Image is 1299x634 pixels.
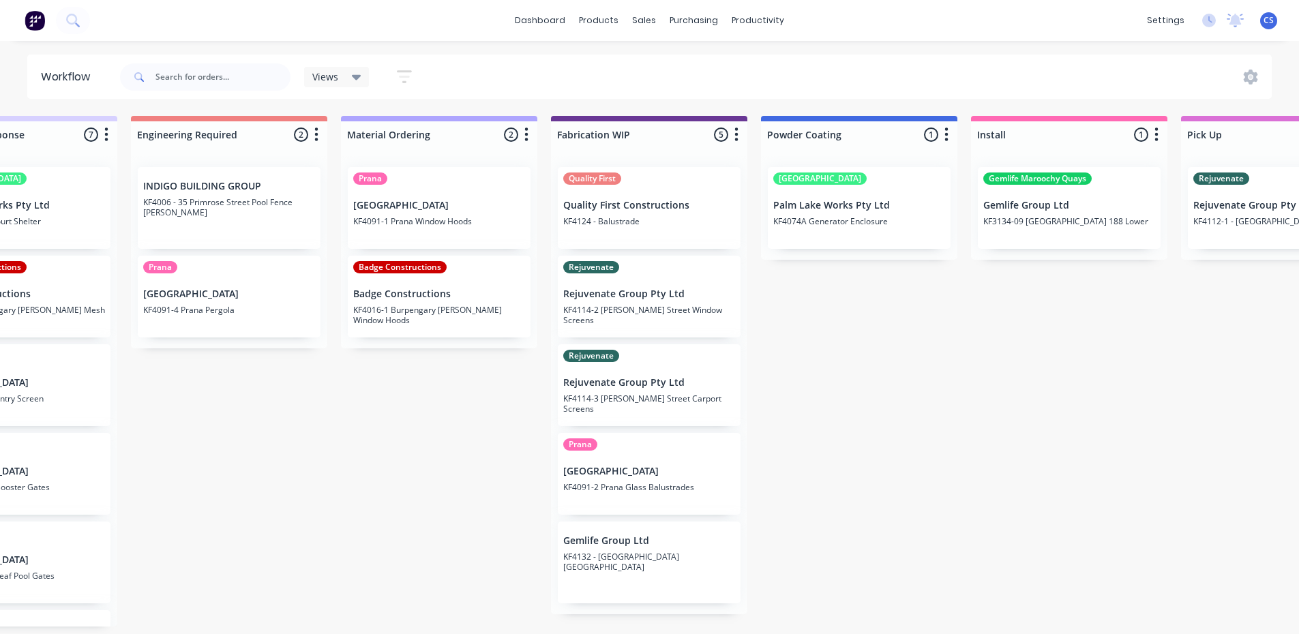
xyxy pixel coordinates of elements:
[353,200,525,211] p: [GEOGRAPHIC_DATA]
[143,305,315,315] p: KF4091-4 Prana Pergola
[558,344,741,426] div: RejuvenateRejuvenate Group Pty LtdKF4114-3 [PERSON_NAME] Street Carport Screens
[563,438,597,451] div: Prana
[348,256,531,337] div: Badge ConstructionsBadge ConstructionsKF4016-1 Burpengary [PERSON_NAME] Window Hoods
[563,288,735,300] p: Rejuvenate Group Pty Ltd
[558,522,741,603] div: Gemlife Group LtdKF4132 - [GEOGRAPHIC_DATA] [GEOGRAPHIC_DATA]
[725,10,791,31] div: productivity
[563,200,735,211] p: Quality First Constructions
[563,172,621,185] div: Quality First
[563,393,735,414] p: KF4114-3 [PERSON_NAME] Street Carport Screens
[353,305,525,325] p: KF4016-1 Burpengary [PERSON_NAME] Window Hoods
[773,172,867,185] div: [GEOGRAPHIC_DATA]
[563,305,735,325] p: KF4114-2 [PERSON_NAME] Street Window Screens
[143,197,315,217] p: KF4006 - 35 Primrose Street Pool Fence [PERSON_NAME]
[508,10,572,31] a: dashboard
[983,200,1155,211] p: Gemlife Group Ltd
[563,466,735,477] p: [GEOGRAPHIC_DATA]
[563,377,735,389] p: Rejuvenate Group Pty Ltd
[353,288,525,300] p: Badge Constructions
[138,167,320,249] div: INDIGO BUILDING GROUPKF4006 - 35 Primrose Street Pool Fence [PERSON_NAME]
[348,167,531,249] div: Prana[GEOGRAPHIC_DATA]KF4091-1 Prana Window Hoods
[138,256,320,337] div: Prana[GEOGRAPHIC_DATA]KF4091-4 Prana Pergola
[1193,172,1249,185] div: Rejuvenate
[143,288,315,300] p: [GEOGRAPHIC_DATA]
[563,216,735,226] p: KF4124 - Balustrade
[143,181,315,192] p: INDIGO BUILDING GROUP
[143,261,177,273] div: Prana
[563,535,735,547] p: Gemlife Group Ltd
[983,172,1092,185] div: Gemlife Maroochy Quays
[353,172,387,185] div: Prana
[563,552,735,572] p: KF4132 - [GEOGRAPHIC_DATA] [GEOGRAPHIC_DATA]
[41,69,97,85] div: Workflow
[558,256,741,337] div: RejuvenateRejuvenate Group Pty LtdKF4114-2 [PERSON_NAME] Street Window Screens
[1264,14,1274,27] span: CS
[625,10,663,31] div: sales
[563,482,735,492] p: KF4091-2 Prana Glass Balustrades
[563,261,619,273] div: Rejuvenate
[312,70,338,84] span: Views
[978,167,1161,249] div: Gemlife Maroochy QuaysGemlife Group LtdKF3134-09 [GEOGRAPHIC_DATA] 188 Lower
[572,10,625,31] div: products
[563,350,619,362] div: Rejuvenate
[983,216,1155,226] p: KF3134-09 [GEOGRAPHIC_DATA] 188 Lower
[663,10,725,31] div: purchasing
[768,167,951,249] div: [GEOGRAPHIC_DATA]Palm Lake Works Pty LtdKF4074A Generator Enclosure
[353,261,447,273] div: Badge Constructions
[773,200,945,211] p: Palm Lake Works Pty Ltd
[1140,10,1191,31] div: settings
[353,216,525,226] p: KF4091-1 Prana Window Hoods
[558,433,741,515] div: Prana[GEOGRAPHIC_DATA]KF4091-2 Prana Glass Balustrades
[773,216,945,226] p: KF4074A Generator Enclosure
[25,10,45,31] img: Factory
[155,63,290,91] input: Search for orders...
[558,167,741,249] div: Quality FirstQuality First ConstructionsKF4124 - Balustrade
